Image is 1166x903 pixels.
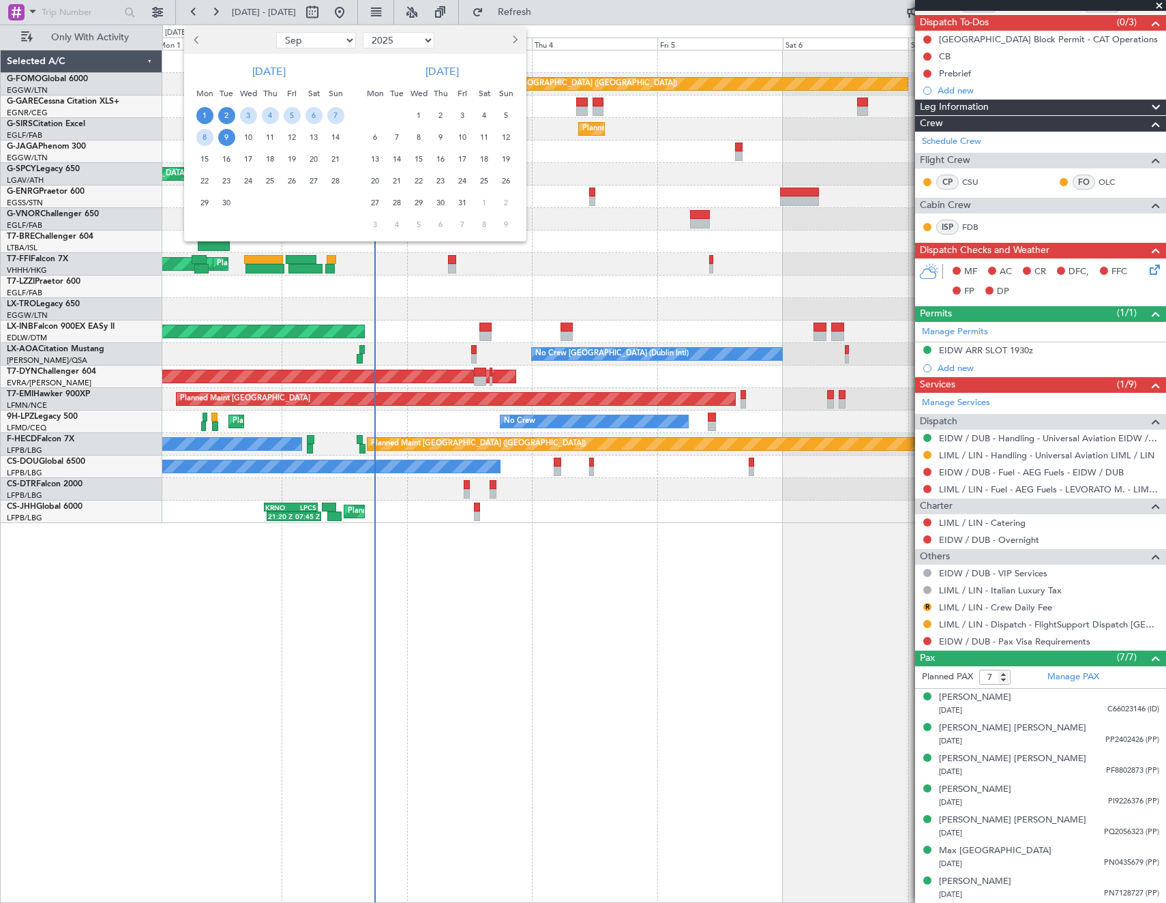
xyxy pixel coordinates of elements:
[196,151,213,168] span: 15
[454,216,471,233] span: 7
[367,216,384,233] span: 3
[325,148,346,170] div: 21-9-2025
[364,148,386,170] div: 13-10-2025
[432,151,449,168] span: 16
[476,173,493,190] span: 25
[495,170,517,192] div: 26-10-2025
[237,83,259,104] div: Wed
[327,173,344,190] span: 28
[218,173,235,190] span: 23
[430,83,451,104] div: Thu
[305,129,323,146] span: 13
[281,170,303,192] div: 26-9-2025
[284,151,301,168] span: 19
[495,104,517,126] div: 5-10-2025
[262,173,279,190] span: 25
[194,170,215,192] div: 22-9-2025
[410,194,428,211] span: 29
[364,213,386,235] div: 3-11-2025
[476,129,493,146] span: 11
[386,192,408,213] div: 28-10-2025
[303,148,325,170] div: 20-9-2025
[367,194,384,211] span: 27
[473,213,495,235] div: 8-11-2025
[303,170,325,192] div: 27-9-2025
[215,126,237,148] div: 9-9-2025
[451,148,473,170] div: 17-10-2025
[194,83,215,104] div: Mon
[507,29,522,51] button: Next month
[451,170,473,192] div: 24-10-2025
[408,192,430,213] div: 29-10-2025
[410,173,428,190] span: 22
[218,151,235,168] span: 16
[389,129,406,146] span: 7
[218,107,235,124] span: 2
[432,194,449,211] span: 30
[498,107,515,124] span: 5
[237,126,259,148] div: 10-9-2025
[473,104,495,126] div: 4-10-2025
[218,194,235,211] span: 30
[237,170,259,192] div: 24-9-2025
[364,83,386,104] div: Mon
[327,151,344,168] span: 21
[473,83,495,104] div: Sat
[410,129,428,146] span: 8
[325,170,346,192] div: 28-9-2025
[408,126,430,148] div: 8-10-2025
[194,126,215,148] div: 8-9-2025
[476,194,493,211] span: 1
[386,170,408,192] div: 21-10-2025
[430,213,451,235] div: 6-11-2025
[408,213,430,235] div: 5-11-2025
[259,148,281,170] div: 18-9-2025
[262,129,279,146] span: 11
[451,104,473,126] div: 3-10-2025
[432,129,449,146] span: 9
[495,83,517,104] div: Sun
[303,104,325,126] div: 6-9-2025
[363,32,434,48] select: Select year
[196,194,213,211] span: 29
[408,170,430,192] div: 22-10-2025
[305,151,323,168] span: 20
[367,129,384,146] span: 6
[364,170,386,192] div: 20-10-2025
[367,151,384,168] span: 13
[303,83,325,104] div: Sat
[432,173,449,190] span: 23
[476,151,493,168] span: 18
[194,192,215,213] div: 29-9-2025
[430,192,451,213] div: 30-10-2025
[196,129,213,146] span: 8
[473,148,495,170] div: 18-10-2025
[498,173,515,190] span: 26
[389,151,406,168] span: 14
[262,107,279,124] span: 4
[196,107,213,124] span: 1
[281,104,303,126] div: 5-9-2025
[432,216,449,233] span: 6
[454,129,471,146] span: 10
[473,192,495,213] div: 1-11-2025
[430,148,451,170] div: 16-10-2025
[451,213,473,235] div: 7-11-2025
[498,216,515,233] span: 9
[408,148,430,170] div: 15-10-2025
[432,107,449,124] span: 2
[386,83,408,104] div: Tue
[303,126,325,148] div: 13-9-2025
[389,173,406,190] span: 21
[325,126,346,148] div: 14-9-2025
[259,83,281,104] div: Thu
[325,104,346,126] div: 7-9-2025
[476,107,493,124] span: 4
[327,107,344,124] span: 7
[194,148,215,170] div: 15-9-2025
[327,129,344,146] span: 14
[495,213,517,235] div: 9-11-2025
[408,104,430,126] div: 1-10-2025
[476,216,493,233] span: 8
[259,170,281,192] div: 25-9-2025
